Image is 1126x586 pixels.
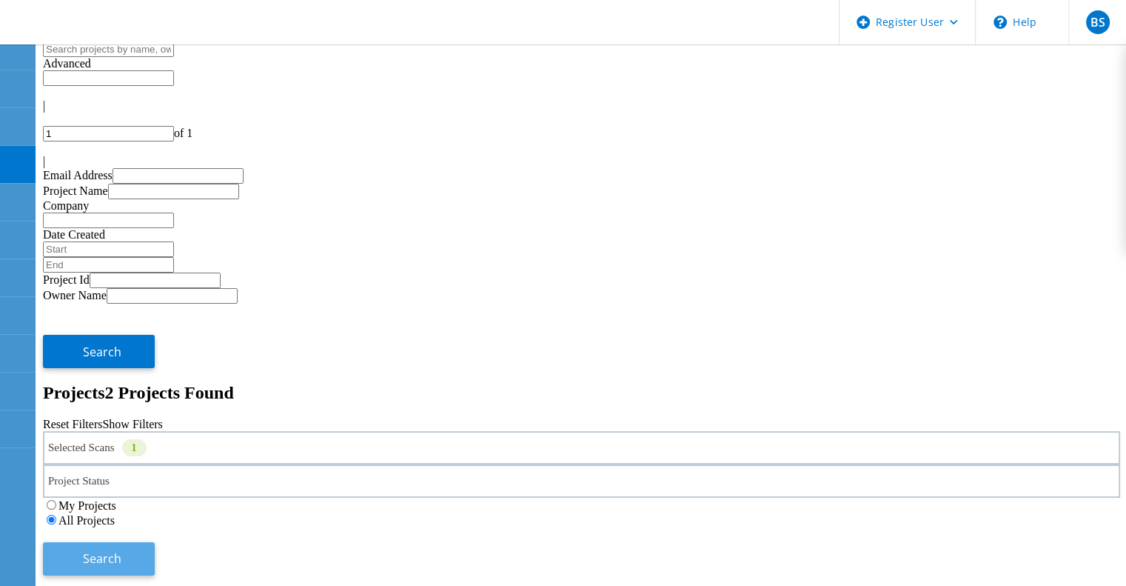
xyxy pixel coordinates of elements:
button: Search [43,542,155,576]
input: End [43,257,174,273]
input: Search projects by name, owner, ID, company, etc [43,41,174,57]
label: Email Address [43,169,113,182]
label: My Projects [58,499,116,512]
label: Owner Name [43,289,107,302]
div: | [43,155,1120,168]
label: Date Created [43,228,105,241]
span: 2 Projects Found [105,383,234,402]
div: Selected Scans [43,431,1120,465]
div: | [43,99,1120,113]
input: Start [43,242,174,257]
span: Search [83,550,121,567]
a: Reset Filters [43,418,102,430]
button: Search [43,335,155,368]
span: BS [1090,16,1105,28]
div: 1 [122,439,147,456]
label: Project Id [43,273,90,286]
label: Company [43,199,89,212]
b: Projects [43,383,105,402]
svg: \n [993,16,1007,29]
label: Project Name [43,184,108,197]
span: Advanced [43,57,91,70]
a: Live Optics Dashboard [15,29,174,41]
a: Show Filters [102,418,162,430]
label: All Projects [58,514,115,527]
div: Project Status [43,465,1120,498]
span: Search [83,344,121,360]
span: of 1 [174,127,192,139]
